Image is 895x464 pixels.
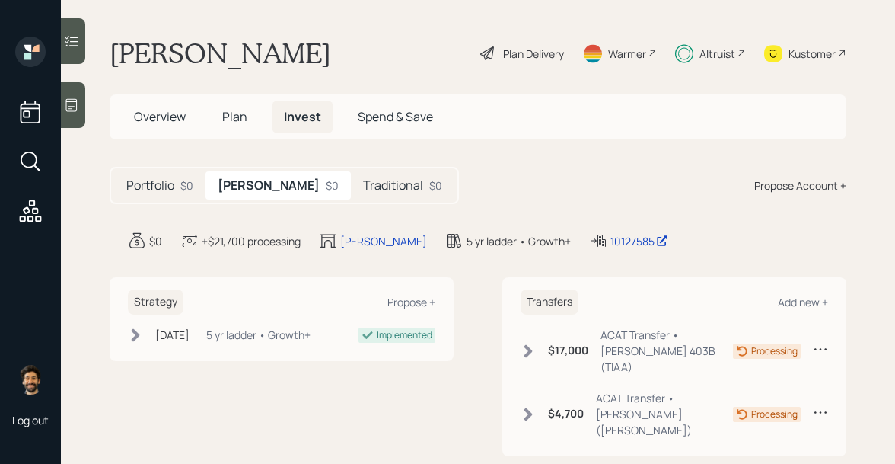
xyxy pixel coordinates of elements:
[548,408,584,421] h6: $4,700
[610,233,668,249] div: 10127585
[596,390,733,438] div: ACAT Transfer • [PERSON_NAME] ([PERSON_NAME])
[134,108,186,125] span: Overview
[788,46,836,62] div: Kustomer
[503,46,564,62] div: Plan Delivery
[548,344,588,357] h6: $17,000
[218,178,320,193] h5: [PERSON_NAME]
[340,233,427,249] div: [PERSON_NAME]
[521,290,578,315] h6: Transfers
[363,178,423,193] h5: Traditional
[284,108,321,125] span: Invest
[608,46,646,62] div: Warmer
[429,178,442,194] div: $0
[15,364,46,395] img: eric-schwartz-headshot.png
[222,108,247,125] span: Plan
[206,327,311,343] div: 5 yr ladder • Growth+
[751,408,798,421] div: Processing
[699,46,735,62] div: Altruist
[387,295,435,309] div: Propose +
[202,233,301,249] div: +$21,700 processing
[754,178,846,194] div: Propose Account +
[149,233,162,249] div: $0
[467,233,571,249] div: 5 yr ladder • Growth+
[126,178,174,193] h5: Portfolio
[358,108,433,125] span: Spend & Save
[377,328,432,342] div: Implemented
[110,37,331,70] h1: [PERSON_NAME]
[155,327,190,343] div: [DATE]
[778,295,828,309] div: Add new +
[326,178,339,194] div: $0
[128,290,183,315] h6: Strategy
[600,327,733,375] div: ACAT Transfer • [PERSON_NAME] 403B (TIAA)
[751,344,798,358] div: Processing
[180,178,193,194] div: $0
[12,413,49,427] div: Log out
